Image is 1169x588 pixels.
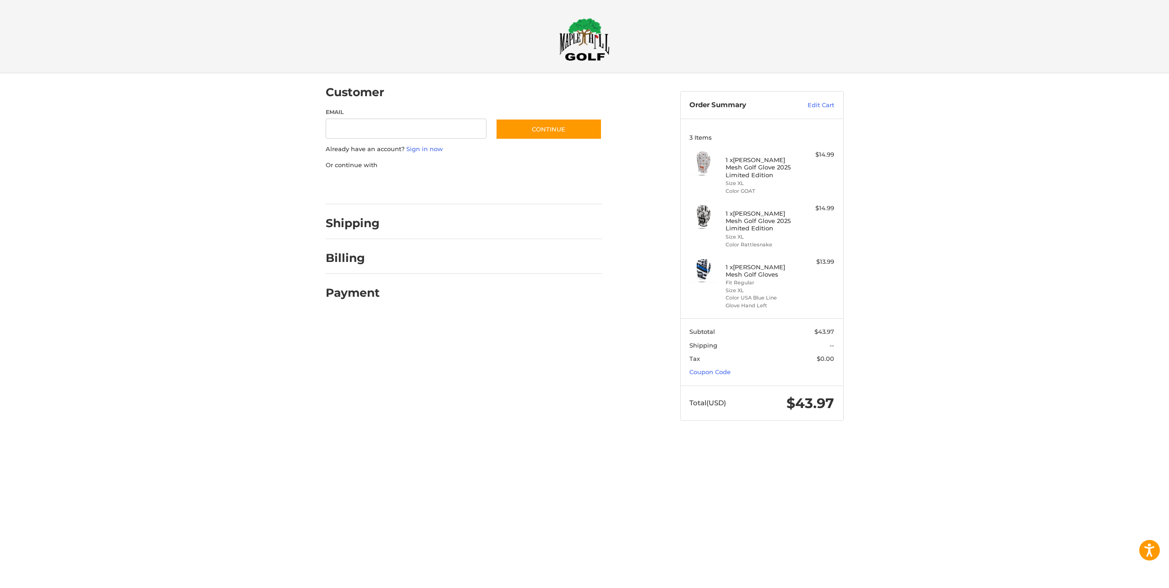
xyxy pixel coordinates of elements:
label: Email [326,108,487,116]
li: Fit Regular [726,279,796,287]
a: Coupon Code [689,368,731,376]
span: -- [830,342,834,349]
iframe: Google Customer Reviews [1093,563,1169,588]
li: Size XL [726,287,796,294]
h4: 1 x [PERSON_NAME] Mesh Golf Gloves [726,263,796,278]
span: Tax [689,355,700,362]
img: Maple Hill Golf [559,18,610,61]
h2: Customer [326,85,384,99]
span: Total (USD) [689,398,726,407]
div: $14.99 [798,150,834,159]
p: Or continue with [326,161,602,170]
h2: Billing [326,251,379,265]
div: $14.99 [798,204,834,213]
div: $13.99 [798,257,834,267]
h3: Order Summary [689,101,788,110]
li: Size XL [726,233,796,241]
h2: Payment [326,286,380,300]
h3: 3 Items [689,134,834,141]
span: Subtotal [689,328,715,335]
p: Already have an account? [326,145,602,154]
h2: Shipping [326,216,380,230]
button: Continue [496,119,602,140]
li: Size XL [726,180,796,187]
li: Color USA Blue Line [726,294,796,302]
a: Sign in now [406,145,443,152]
h4: 1 x [PERSON_NAME] Mesh Golf Glove 2025 Limited Edition [726,156,796,179]
li: Glove Hand Left [726,302,796,310]
iframe: PayPal-paypal [322,179,391,195]
iframe: PayPal-paylater [400,179,469,195]
span: Shipping [689,342,717,349]
li: Color GOAT [726,187,796,195]
span: $43.97 [787,395,834,412]
h4: 1 x [PERSON_NAME] Mesh Golf Glove 2025 Limited Edition [726,210,796,232]
iframe: PayPal-venmo [478,179,546,195]
span: $0.00 [817,355,834,362]
li: Color Rattlesnake [726,241,796,249]
a: Edit Cart [788,101,834,110]
span: $43.97 [814,328,834,335]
